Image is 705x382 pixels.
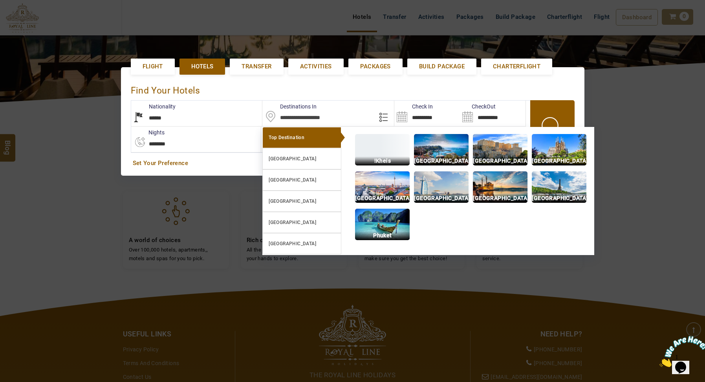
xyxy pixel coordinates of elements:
span: 1 [3,3,6,10]
p: [GEOGRAPHIC_DATA] [414,194,469,203]
label: CheckOut [460,103,496,110]
a: Charterflight [481,59,552,75]
span: Packages [360,62,391,71]
input: Search [394,101,460,126]
b: [GEOGRAPHIC_DATA] [269,177,316,183]
a: [GEOGRAPHIC_DATA] [262,212,341,233]
p: !Kheis [355,156,410,165]
a: Packages [348,59,403,75]
b: [GEOGRAPHIC_DATA] [269,220,316,225]
a: Top Destination [262,127,341,148]
span: Build Package [419,62,465,71]
iframe: chat widget [656,333,705,370]
input: Search [460,101,526,126]
a: Transfer [230,59,283,75]
a: Hotels [179,59,225,75]
a: [GEOGRAPHIC_DATA] [262,233,341,254]
a: Build Package [407,59,476,75]
label: nights [131,129,165,136]
label: Nationality [131,103,176,110]
a: Flight [131,59,175,75]
p: [GEOGRAPHIC_DATA] [532,194,586,203]
img: img [355,171,410,203]
b: Top Destination [269,135,304,140]
p: [GEOGRAPHIC_DATA] [414,156,469,165]
img: img [355,134,410,165]
span: Activities [300,62,332,71]
label: Destinations In [262,103,317,110]
a: [GEOGRAPHIC_DATA] [262,169,341,191]
a: [GEOGRAPHIC_DATA] [262,191,341,212]
p: [GEOGRAPHIC_DATA] [473,194,527,203]
label: Check In [394,103,433,110]
div: Find Your Hotels [131,77,575,100]
a: Activities [288,59,344,75]
span: Flight [143,62,163,71]
a: [GEOGRAPHIC_DATA] [262,148,341,169]
img: img [414,171,469,203]
span: Charterflight [493,62,540,71]
p: [GEOGRAPHIC_DATA] [355,194,410,203]
p: [GEOGRAPHIC_DATA] [473,156,527,165]
img: img [355,209,410,240]
img: Chat attention grabber [3,3,52,34]
b: [GEOGRAPHIC_DATA] [269,241,316,246]
b: [GEOGRAPHIC_DATA] [269,156,316,162]
label: Rooms [261,129,296,136]
img: img [532,171,586,203]
p: [GEOGRAPHIC_DATA] [532,156,586,165]
b: [GEOGRAPHIC_DATA] [269,198,316,204]
img: img [532,134,586,165]
span: Transfer [242,62,271,71]
img: img [414,134,469,165]
span: Hotels [191,62,213,71]
p: Phuket [355,231,410,240]
a: Set Your Preference [133,159,573,167]
img: img [473,171,527,203]
img: img [473,134,527,165]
